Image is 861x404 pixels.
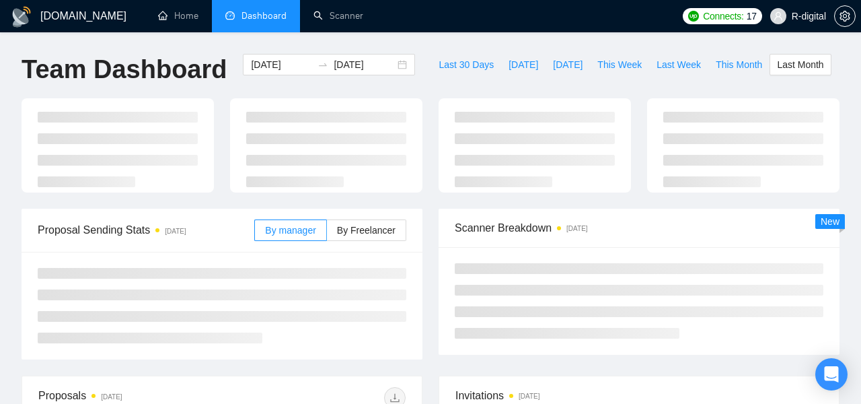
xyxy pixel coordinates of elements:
span: By Freelancer [337,225,396,236]
span: Last 30 Days [439,57,494,72]
span: This Month [716,57,762,72]
img: logo [11,6,32,28]
span: setting [835,11,855,22]
a: setting [834,11,856,22]
span: Proposal Sending Stats [38,222,254,238]
a: searchScanner [313,10,363,22]
span: Invitations [455,387,823,404]
button: This Week [590,54,649,75]
button: This Month [708,54,770,75]
h1: Team Dashboard [22,54,227,86]
time: [DATE] [101,393,122,401]
time: [DATE] [519,393,539,400]
span: By manager [265,225,315,236]
span: to [317,59,328,70]
span: Last Week [657,57,701,72]
a: homeHome [158,10,198,22]
button: [DATE] [546,54,590,75]
button: Last Month [770,54,831,75]
button: Last 30 Days [431,54,501,75]
input: Start date [251,57,312,72]
span: dashboard [225,11,235,20]
span: swap-right [317,59,328,70]
button: Last Week [649,54,708,75]
span: Connects: [703,9,743,24]
button: [DATE] [501,54,546,75]
span: 17 [747,9,757,24]
span: Scanner Breakdown [455,220,823,236]
span: [DATE] [553,57,583,72]
input: End date [334,57,395,72]
time: [DATE] [566,225,587,232]
img: upwork-logo.png [688,11,699,22]
div: Open Intercom Messenger [815,358,848,391]
span: This Week [597,57,642,72]
span: [DATE] [509,57,538,72]
span: user [774,11,783,21]
button: setting [834,5,856,27]
span: New [821,216,839,227]
span: Dashboard [241,10,287,22]
time: [DATE] [165,228,186,235]
span: Last Month [777,57,823,72]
